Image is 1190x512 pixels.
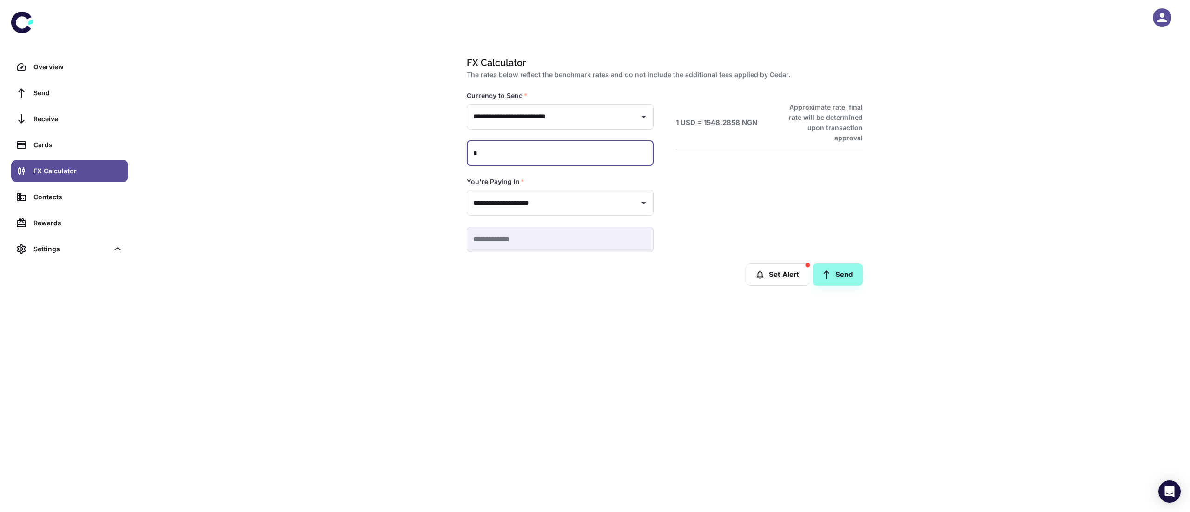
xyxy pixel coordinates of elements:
button: Set Alert [747,263,809,286]
div: Settings [11,238,128,260]
div: Contacts [33,192,123,202]
a: Rewards [11,212,128,234]
div: Rewards [33,218,123,228]
label: Currency to Send [467,91,528,100]
div: Cards [33,140,123,150]
label: You're Paying In [467,177,524,186]
div: Receive [33,114,123,124]
div: Open Intercom Messenger [1158,480,1181,503]
h1: FX Calculator [467,56,859,70]
div: Overview [33,62,123,72]
h6: 1 USD = 1548.2858 NGN [676,118,757,128]
a: Send [11,82,128,104]
a: Receive [11,108,128,130]
a: Send [813,263,863,286]
a: Overview [11,56,128,78]
div: Send [33,88,123,98]
div: Settings [33,244,109,254]
button: Open [637,110,650,123]
a: Contacts [11,186,128,208]
div: FX Calculator [33,166,123,176]
button: Open [637,197,650,210]
h6: Approximate rate, final rate will be determined upon transaction approval [779,102,863,143]
a: Cards [11,134,128,156]
a: FX Calculator [11,160,128,182]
